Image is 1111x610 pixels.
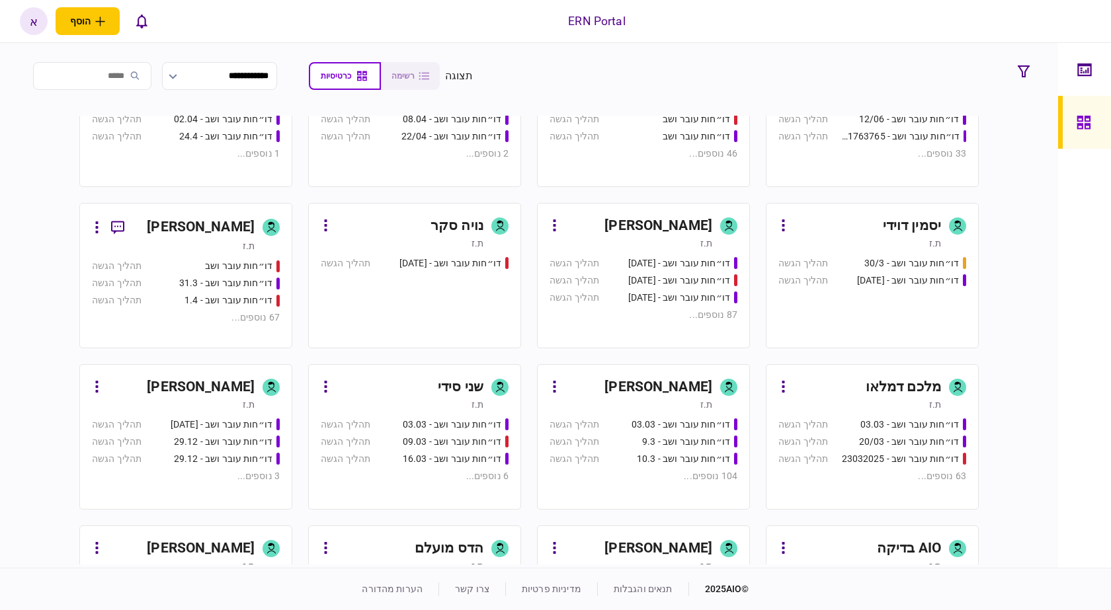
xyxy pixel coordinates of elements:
[391,71,415,81] span: רשימה
[883,215,941,237] div: יסמין דוידי
[321,130,370,143] div: תהליך הגשה
[321,469,509,483] div: 6 נוספים ...
[628,291,730,305] div: דו״חות עובר ושב - 19.3.25
[550,147,737,161] div: 46 נוספים ...
[550,256,599,270] div: תהליך הגשה
[700,398,712,411] div: ת.ז
[321,452,370,466] div: תהליך הגשה
[663,130,730,143] div: דו״חות עובר ושב
[700,559,712,572] div: ת.ז
[243,398,255,411] div: ת.ז
[403,452,501,466] div: דו״חות עובר ושב - 16.03
[243,559,255,572] div: ת.ז
[92,130,142,143] div: תהליך הגשה
[92,469,280,483] div: 3 נוספים ...
[537,203,750,348] a: [PERSON_NAME]ת.זדו״חות עובר ושב - 19/03/2025תהליך הגשהדו״חות עובר ושב - 19.3.25תהליך הגשהדו״חות ע...
[403,418,501,432] div: דו״חות עובר ושב - 03.03
[859,435,959,449] div: דו״חות עובר ושב - 20/03
[550,418,599,432] div: תהליך הגשה
[766,203,979,348] a: יסמין דוידית.זדו״חות עובר ושב - 30/3תהליך הגשהדו״חות עובר ושב - 31.08.25תהליך הגשה
[877,538,941,559] div: AIO בדיקה
[321,147,509,161] div: 2 נוספים ...
[642,435,730,449] div: דו״חות עובר ושב - 9.3
[401,130,501,143] div: דו״חות עובר ושב - 22/04
[415,538,483,559] div: הדס מועלם
[362,584,423,594] a: הערות מהדורה
[20,7,48,35] button: א
[92,259,142,273] div: תהליך הגשה
[778,112,828,126] div: תהליך הגשה
[185,293,272,307] div: דו״חות עובר ושב - 1.4
[308,203,521,348] a: נויה סקרת.זדו״חות עובר ושב - 19.03.2025תהליך הגשה
[321,418,370,432] div: תהליך הגשה
[472,559,483,572] div: ת.ז
[174,112,272,126] div: דו״חות עובר ושב - 02.04
[778,274,828,287] div: תהליך הגשה
[550,291,599,305] div: תהליך הגשה
[92,293,142,307] div: תהליך הגשה
[399,256,501,270] div: דו״חות עובר ושב - 19.03.2025
[171,418,272,432] div: דו״חות עובר ושב - 26.12.24
[550,435,599,449] div: תהליך הגשה
[614,584,673,594] a: תנאים והגבלות
[857,274,959,287] div: דו״חות עובר ושב - 31.08.25
[79,203,292,348] a: [PERSON_NAME]ת.זדו״חות עובר ושבתהליך הגשהדו״חות עובר ושב - 31.3תהליך הגשהדו״חות עובר ושב - 1.4תהל...
[700,237,712,250] div: ת.ז
[92,435,142,449] div: תהליך הגשה
[778,452,828,466] div: תהליך הגשה
[842,452,959,466] div: דו״חות עובר ושב - 23032025
[92,418,142,432] div: תהליך הגשה
[550,112,599,126] div: תהליך הגשה
[929,237,941,250] div: ת.ז
[766,364,979,510] a: מלכם דמלאות.זדו״חות עובר ושב - 03.03תהליך הגשהדו״חות עובר ושב - 20/03תהליך הגשהדו״חות עובר ושב - ...
[550,308,737,322] div: 87 נוספים ...
[778,147,966,161] div: 33 נוספים ...
[92,147,280,161] div: 1 נוספים ...
[550,130,599,143] div: תהליך הגשה
[628,256,730,270] div: דו״חות עובר ושב - 19/03/2025
[628,274,730,287] div: דו״חות עובר ושב - 19.3.25
[472,398,483,411] div: ת.ז
[860,418,959,432] div: דו״חות עובר ושב - 03.03
[147,538,255,559] div: [PERSON_NAME]
[663,112,730,126] div: דו״חות עובר ושב
[128,7,155,35] button: פתח רשימת התראות
[381,62,440,90] button: רשימה
[778,418,828,432] div: תהליך הגשה
[174,452,272,466] div: דו״חות עובר ושב - 29.12
[537,364,750,510] a: [PERSON_NAME]ת.זדו״חות עובר ושב - 03.03תהליך הגשהדו״חות עובר ושב - 9.3תהליך הגשהדו״חות עובר ושב -...
[321,112,370,126] div: תהליך הגשה
[866,377,941,398] div: מלכם דמלאו
[864,256,959,270] div: דו״חות עובר ושב - 30/3
[243,239,255,252] div: ת.ז
[174,435,272,449] div: דו״חות עובר ושב - 29.12
[321,435,370,449] div: תהליך הגשה
[568,13,625,30] div: ERN Portal
[205,259,272,273] div: דו״חות עובר ושב
[778,435,828,449] div: תהליך הגשה
[56,7,120,35] button: פתח תפריט להוספת לקוח
[859,112,959,126] div: דו״חות עובר ושב - 12/06
[778,469,966,483] div: 63 נוספים ...
[550,469,737,483] div: 104 נוספים ...
[321,71,351,81] span: כרטיסיות
[403,112,501,126] div: דו״חות עובר ושב - 08.04
[92,452,142,466] div: תהליך הגשה
[179,130,272,143] div: דו״חות עובר ושב - 24.4
[604,377,712,398] div: [PERSON_NAME]
[431,215,483,237] div: נויה סקר
[309,62,381,90] button: כרטיסיות
[92,112,142,126] div: תהליך הגשה
[929,398,941,411] div: ת.ז
[308,364,521,510] a: שני סידית.זדו״חות עובר ושב - 03.03תהליך הגשהדו״חות עובר ושב - 09.03תהליך הגשהדו״חות עובר ושב - 16...
[92,311,280,324] div: 67 נוספים ...
[632,418,730,432] div: דו״חות עובר ושב - 03.03
[550,274,599,287] div: תהליך הגשה
[438,377,483,398] div: שני סידי
[321,256,370,270] div: תהליך הגשה
[778,256,828,270] div: תהליך הגשה
[445,68,473,84] div: תצוגה
[778,130,828,143] div: תהליך הגשה
[929,559,941,572] div: ת.ז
